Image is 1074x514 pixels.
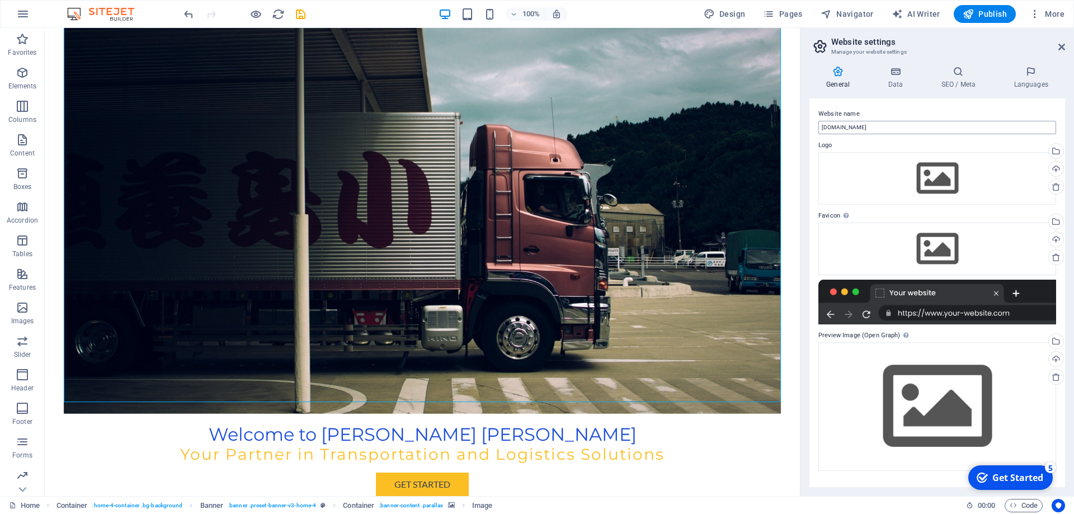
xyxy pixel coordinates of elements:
[200,499,224,512] span: Click to select. Double-click to edit
[809,66,871,89] h4: General
[7,216,38,225] p: Accordion
[228,499,316,512] span: . banner .preset-banner-v3-home-4
[13,182,32,191] p: Boxes
[9,283,36,292] p: Features
[997,66,1065,89] h4: Languages
[818,121,1056,134] input: Name...
[871,66,924,89] h4: Data
[64,7,148,21] img: Editor Logo
[182,8,195,21] i: Undo: change_data (Ctrl+Z)
[9,499,40,512] a: Click to cancel selection. Double-click to open Pages
[14,350,31,359] p: Slider
[986,501,987,510] span: :
[11,317,34,326] p: Images
[831,47,1043,57] h3: Manage your website settings
[887,5,945,23] button: AI Writer
[821,8,874,20] span: Navigator
[56,499,88,512] span: Click to select. Double-click to edit
[924,66,997,89] h4: SEO / Meta
[963,8,1007,20] span: Publish
[818,139,1056,152] label: Logo
[249,7,262,21] button: Click here to leave preview mode and continue editing
[831,37,1065,47] h2: Website settings
[1052,499,1065,512] button: Usercentrics
[704,8,746,20] span: Design
[379,499,443,512] span: . banner-content .parallax
[818,152,1056,205] div: Select files from the file manager, stock photos, or upload file(s)
[182,7,195,21] button: undo
[818,342,1056,470] div: Select files from the file manager, stock photos, or upload file(s)
[12,451,32,460] p: Forms
[448,502,455,508] i: This element contains a background
[321,502,326,508] i: This element is a customizable preset
[978,499,995,512] span: 00 00
[818,329,1056,342] label: Preview Image (Open Graph)
[1029,8,1064,20] span: More
[818,209,1056,223] label: Favicon
[12,417,32,426] p: Footer
[954,5,1016,23] button: Publish
[763,8,802,20] span: Pages
[271,7,285,21] button: reload
[56,499,493,512] nav: breadcrumb
[818,223,1056,275] div: Select files from the file manager, stock photos, or upload file(s)
[92,499,182,512] span: . home-4-container .bg-background
[272,8,285,21] i: Reload page
[83,1,94,12] div: 5
[506,7,545,21] button: 100%
[294,7,307,21] button: save
[8,82,37,91] p: Elements
[1005,499,1043,512] button: Code
[1010,499,1038,512] span: Code
[472,499,492,512] span: Click to select. Double-click to edit
[522,7,540,21] h6: 100%
[699,5,750,23] button: Design
[759,5,807,23] button: Pages
[818,107,1056,121] label: Website name
[6,4,91,29] div: Get Started 5 items remaining, 0% complete
[699,5,750,23] div: Design (Ctrl+Alt+Y)
[892,8,940,20] span: AI Writer
[966,499,996,512] h6: Session time
[11,384,34,393] p: Header
[30,11,81,23] div: Get Started
[1025,5,1069,23] button: More
[8,48,36,57] p: Favorites
[343,499,374,512] span: Click to select. Double-click to edit
[10,149,35,158] p: Content
[816,5,878,23] button: Navigator
[12,249,32,258] p: Tables
[294,8,307,21] i: Save (Ctrl+S)
[8,115,36,124] p: Columns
